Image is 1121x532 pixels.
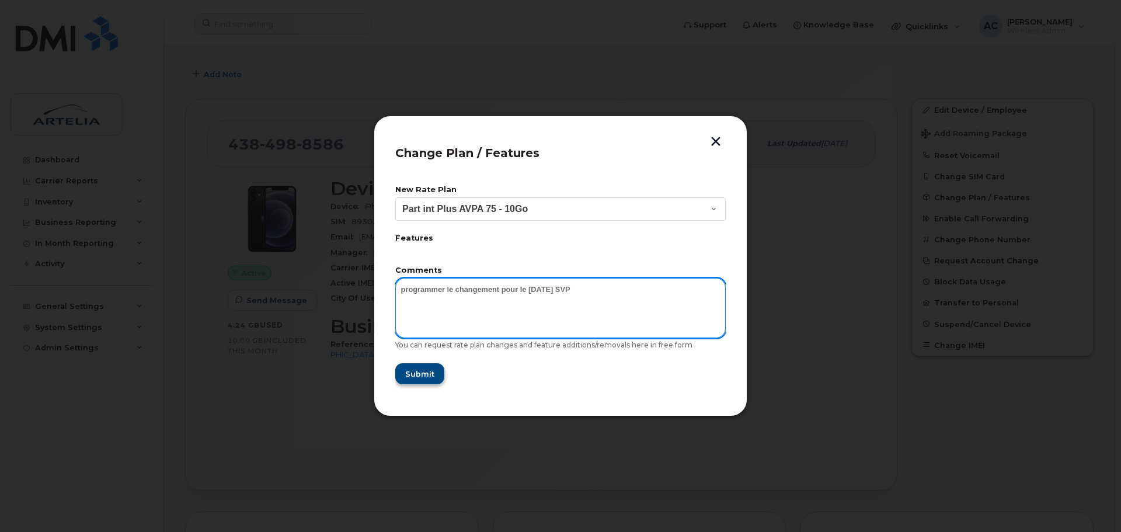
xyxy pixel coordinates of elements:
[405,368,434,380] span: Submit
[395,267,726,274] label: Comments
[395,186,726,194] label: New Rate Plan
[395,340,726,350] div: You can request rate plan changes and feature additions/removals here in free form
[395,146,539,160] span: Change Plan / Features
[395,235,726,242] label: Features
[395,363,444,384] button: Submit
